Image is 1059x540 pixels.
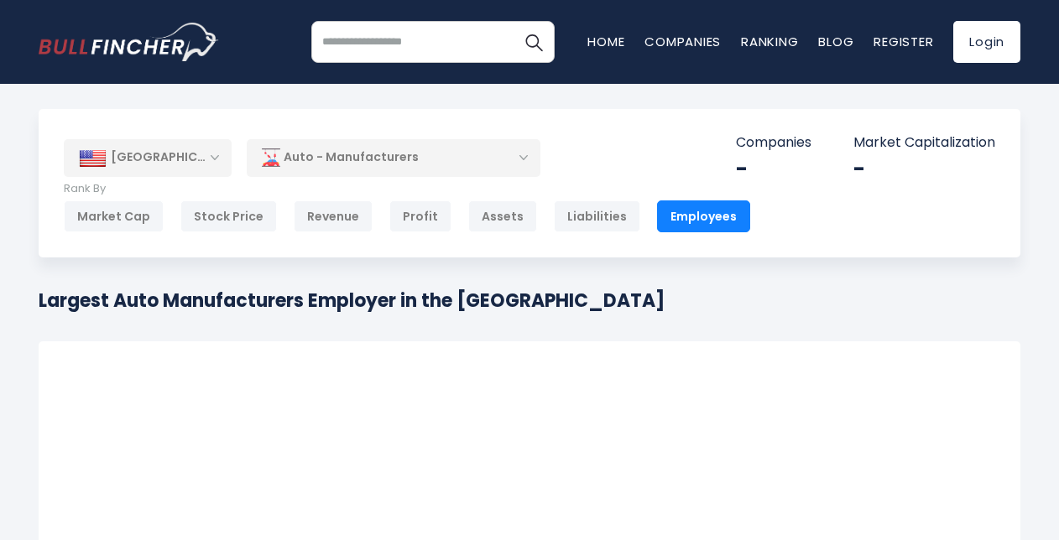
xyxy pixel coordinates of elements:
[64,182,750,196] p: Rank By
[853,134,995,152] p: Market Capitalization
[389,200,451,232] div: Profit
[741,33,798,50] a: Ranking
[39,287,665,314] h1: Largest Auto Manufacturers Employer in the [GEOGRAPHIC_DATA]
[39,23,219,61] img: bullfincher logo
[587,33,624,50] a: Home
[39,23,219,61] a: Go to homepage
[554,200,640,232] div: Liabilities
[513,21,555,63] button: Search
[736,134,811,152] p: Companies
[180,200,277,232] div: Stock Price
[64,200,164,232] div: Market Cap
[64,139,232,176] div: [GEOGRAPHIC_DATA]
[736,156,811,182] div: -
[657,200,750,232] div: Employees
[294,200,373,232] div: Revenue
[953,21,1020,63] a: Login
[644,33,721,50] a: Companies
[468,200,537,232] div: Assets
[247,138,540,177] div: Auto - Manufacturers
[853,156,995,182] div: -
[818,33,853,50] a: Blog
[874,33,933,50] a: Register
